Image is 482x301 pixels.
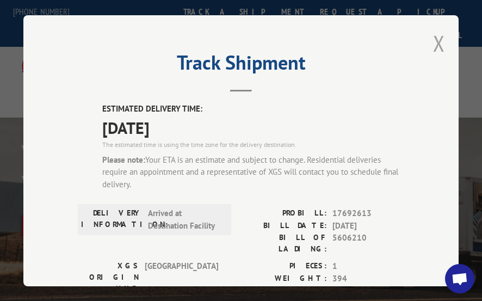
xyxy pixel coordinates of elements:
label: BILL DATE: [241,219,327,232]
button: Close modal [433,29,445,58]
span: [GEOGRAPHIC_DATA] [145,260,218,294]
label: DELIVERY INFORMATION: [81,207,143,232]
label: PROBILL: [241,207,327,220]
span: 1 [332,260,404,273]
label: PIECES: [241,260,327,273]
span: 5606210 [332,232,404,255]
div: Open chat [445,264,474,293]
h2: Track Shipment [78,55,404,76]
label: ESTIMATED DELIVERY TIME: [102,103,404,115]
label: WEIGHT: [241,272,327,285]
span: 17692613 [332,207,404,220]
label: BILL OF LADING: [241,232,327,255]
span: 394 [332,272,404,285]
span: Arrived at Destination Facility [148,207,221,232]
strong: Please note: [102,154,145,164]
label: XGS ORIGIN HUB: [78,260,139,294]
div: Your ETA is an estimate and subject to change. Residential deliveries require an appointment and ... [102,153,404,191]
div: The estimated time is using the time zone for the delivery destination. [102,139,404,149]
span: [DATE] [102,115,404,139]
span: [DATE] [332,219,404,232]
